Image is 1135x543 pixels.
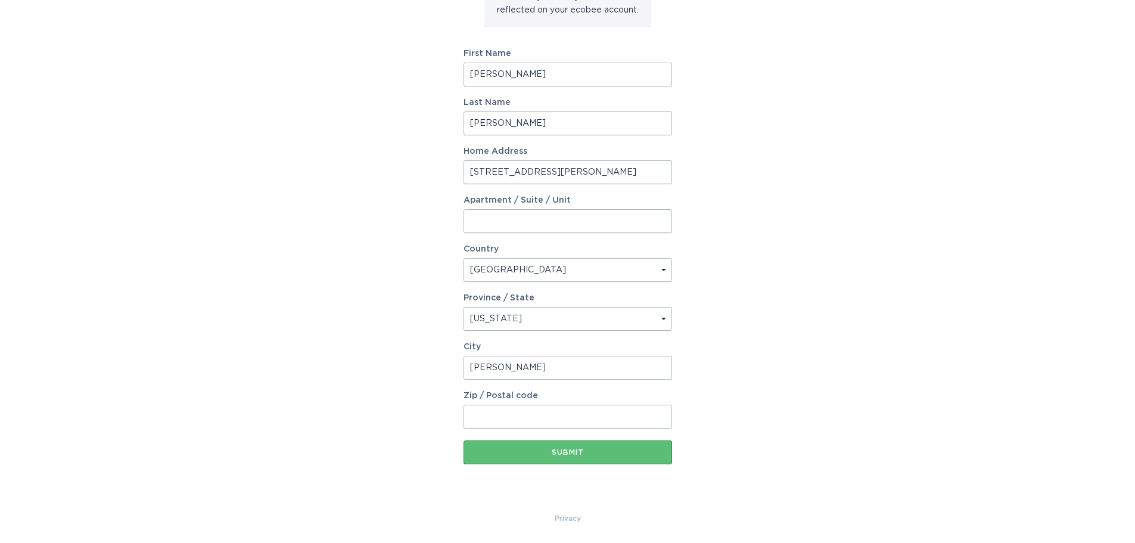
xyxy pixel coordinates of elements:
label: Zip / Postal code [464,392,672,400]
label: Home Address [464,147,672,156]
label: Country [464,245,499,253]
div: Submit [469,449,666,456]
label: Province / State [464,294,534,302]
label: Apartment / Suite / Unit [464,196,672,204]
label: First Name [464,49,672,58]
label: City [464,343,672,351]
button: Submit [464,440,672,464]
a: Privacy Policy & Terms of Use [555,512,581,525]
label: Last Name [464,98,672,107]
